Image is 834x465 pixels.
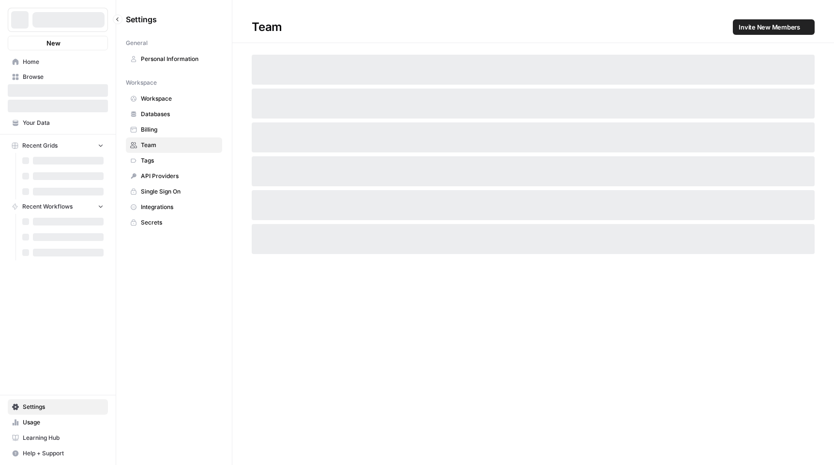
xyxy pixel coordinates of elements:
span: Billing [141,125,218,134]
a: Personal Information [126,51,222,67]
span: Personal Information [141,55,218,63]
span: Workspace [126,78,157,87]
a: Usage [8,415,108,430]
span: General [126,39,148,47]
a: Learning Hub [8,430,108,446]
a: Team [126,137,222,153]
a: Billing [126,122,222,137]
a: API Providers [126,168,222,184]
span: Single Sign On [141,187,218,196]
button: Help + Support [8,446,108,461]
a: Secrets [126,215,222,230]
span: Learning Hub [23,434,104,442]
a: Integrations [126,199,222,215]
button: New [8,36,108,50]
span: Workspace [141,94,218,103]
span: Team [141,141,218,150]
a: Single Sign On [126,184,222,199]
a: Workspace [126,91,222,106]
a: Tags [126,153,222,168]
span: Invite New Members [739,22,800,32]
span: Tags [141,156,218,165]
span: Help + Support [23,449,104,458]
span: Settings [126,14,157,25]
span: Secrets [141,218,218,227]
a: Databases [126,106,222,122]
button: Recent Grids [8,138,108,153]
span: New [46,38,61,48]
span: Recent Workflows [22,202,73,211]
span: Databases [141,110,218,119]
a: Browse [8,69,108,85]
span: Home [23,58,104,66]
span: Browse [23,73,104,81]
button: Invite New Members [733,19,815,35]
a: Settings [8,399,108,415]
div: Team [232,19,834,35]
a: Home [8,54,108,70]
span: Recent Grids [22,141,58,150]
span: Settings [23,403,104,411]
button: Recent Workflows [8,199,108,214]
a: Your Data [8,115,108,131]
span: Integrations [141,203,218,211]
span: Your Data [23,119,104,127]
span: Usage [23,418,104,427]
span: API Providers [141,172,218,180]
